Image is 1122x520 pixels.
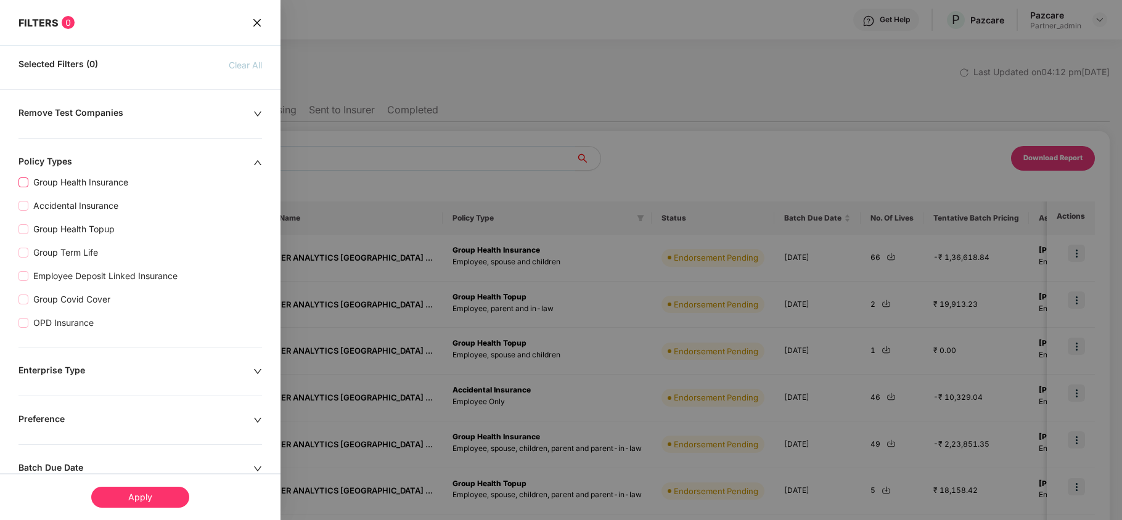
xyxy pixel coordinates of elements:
div: Preference [18,413,253,427]
span: close [252,16,262,29]
div: Batch Due Date [18,462,253,476]
span: Clear All [229,59,262,72]
span: down [253,367,262,376]
span: down [253,465,262,473]
span: 0 [62,16,75,29]
div: Policy Types [18,156,253,169]
span: Group Health Insurance [28,176,133,189]
span: Selected Filters (0) [18,59,98,72]
div: Apply [91,487,189,508]
span: Employee Deposit Linked Insurance [28,269,182,283]
span: down [253,416,262,425]
span: up [253,158,262,167]
div: Remove Test Companies [18,107,253,121]
span: Group Health Topup [28,222,120,236]
span: FILTERS [18,17,59,29]
span: Group Term Life [28,246,103,259]
span: OPD Insurance [28,316,99,330]
span: down [253,110,262,118]
span: Group Covid Cover [28,293,115,306]
div: Enterprise Type [18,365,253,378]
span: Accidental Insurance [28,199,123,213]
